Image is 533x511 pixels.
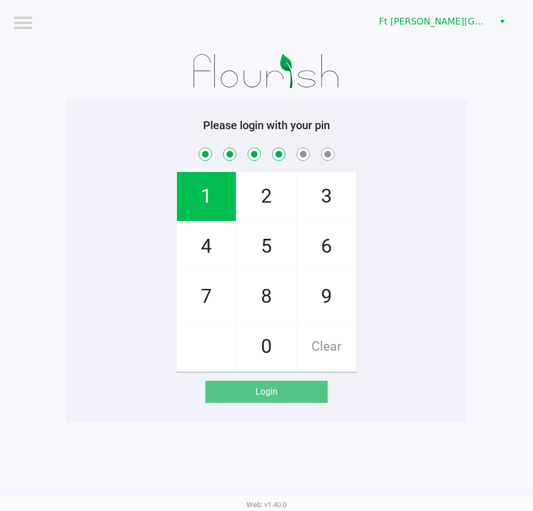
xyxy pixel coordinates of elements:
[177,172,236,221] span: 1
[297,172,356,221] span: 3
[237,272,296,321] span: 8
[177,272,236,321] span: 7
[75,119,458,132] h5: Please login with your pin
[494,12,510,32] button: Select
[246,500,287,509] span: Web: v1.40.0
[237,222,296,271] span: 5
[297,222,356,271] span: 6
[177,222,236,271] span: 4
[297,272,356,321] span: 9
[237,172,296,221] span: 2
[237,322,296,371] span: 0
[297,322,356,371] span: Clear
[379,15,487,28] span: Ft [PERSON_NAME][GEOGRAPHIC_DATA]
